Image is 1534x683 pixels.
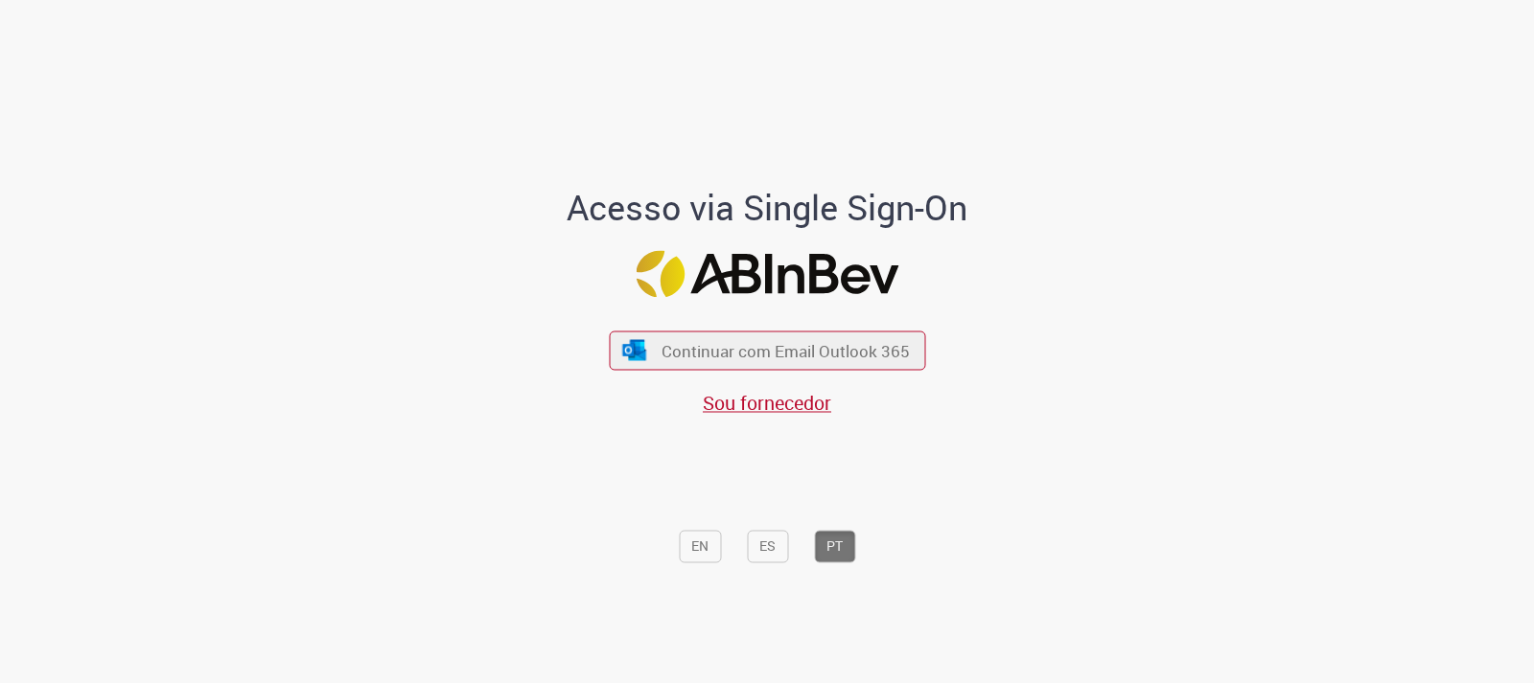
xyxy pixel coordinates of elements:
[636,250,898,297] img: Logo ABInBev
[609,330,925,370] button: ícone Azure/Microsoft 360 Continuar com Email Outlook 365
[662,340,910,362] span: Continuar com Email Outlook 365
[679,531,721,563] button: EN
[703,391,831,417] a: Sou fornecedor
[814,531,855,563] button: PT
[501,190,1034,228] h1: Acesso via Single Sign-On
[747,531,788,563] button: ES
[621,340,648,360] img: ícone Azure/Microsoft 360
